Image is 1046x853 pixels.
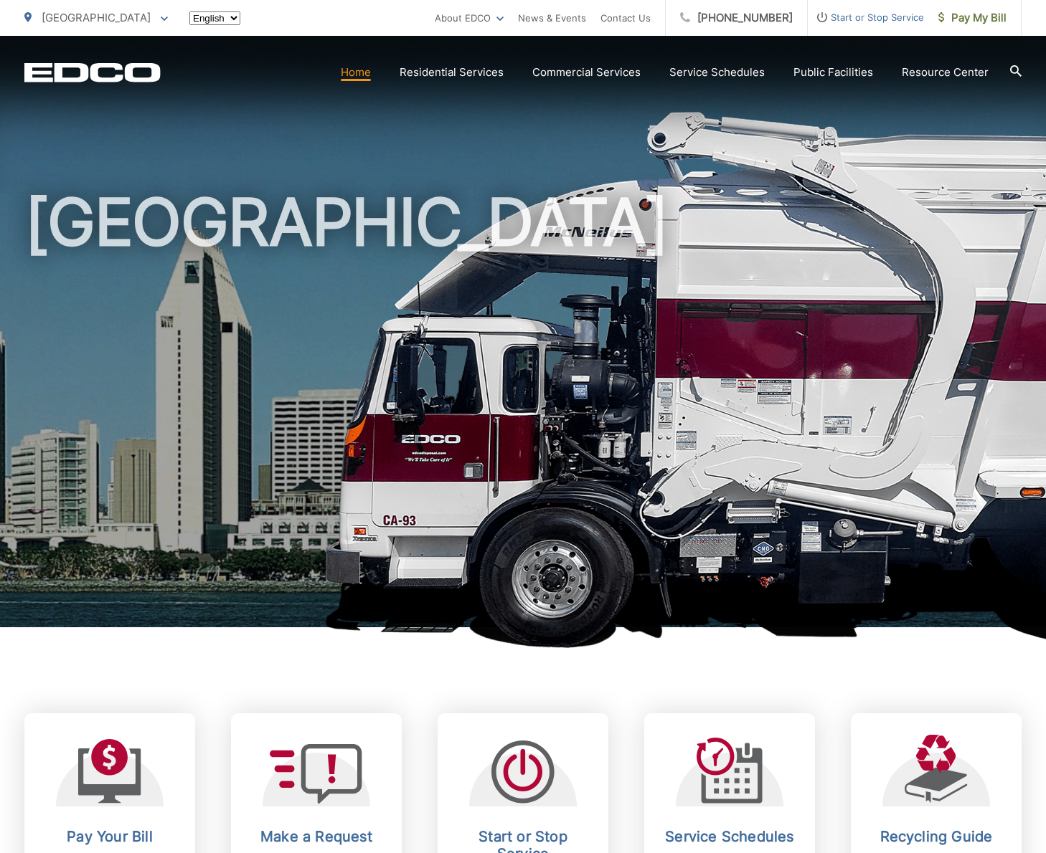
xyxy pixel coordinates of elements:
[400,64,504,81] a: Residential Services
[24,62,161,82] a: EDCD logo. Return to the homepage.
[189,11,240,25] select: Select a language
[39,828,181,845] h2: Pay Your Bill
[938,9,1007,27] span: Pay My Bill
[865,828,1007,845] h2: Recycling Guide
[24,186,1022,640] h1: [GEOGRAPHIC_DATA]
[902,64,989,81] a: Resource Center
[793,64,873,81] a: Public Facilities
[42,11,151,24] span: [GEOGRAPHIC_DATA]
[341,64,371,81] a: Home
[518,9,586,27] a: News & Events
[600,9,651,27] a: Contact Us
[659,828,801,845] h2: Service Schedules
[245,828,387,845] h2: Make a Request
[669,64,765,81] a: Service Schedules
[532,64,641,81] a: Commercial Services
[435,9,504,27] a: About EDCO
